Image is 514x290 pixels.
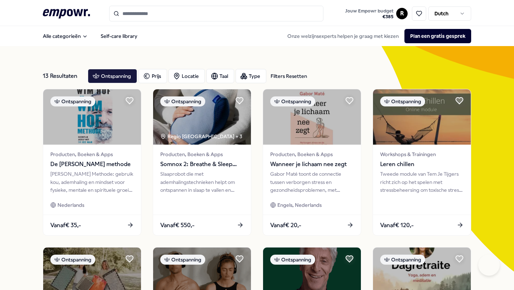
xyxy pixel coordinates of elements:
[380,170,464,194] div: Tweede module van Tem Je Tijgers richt zich op het spelen met stressbeheersing om toxische stress...
[160,96,205,106] div: Ontspanning
[373,89,471,236] a: package imageOntspanningWorkshops & TrainingenLeren chillenTweede module van Tem Je Tijgers richt...
[344,7,395,21] button: Jouw Empowr budget€385
[263,89,361,236] a: package imageOntspanningProducten, Boeken & AppsWanneer je lichaam nee zegtGabor Maté toont de co...
[380,150,464,158] span: Workshops & Trainingen
[50,170,134,194] div: [PERSON_NAME] Methode: gebruik kou, ademhaling en mindset voor fysieke, mentale en spirituele gro...
[270,96,315,106] div: Ontspanning
[380,96,425,106] div: Ontspanning
[263,89,361,145] img: package image
[270,160,354,169] span: Wanneer je lichaam nee zegt
[160,170,244,194] div: Slaaprobot die met ademhalingstechnieken helpt om ontspannen in slaap te vallen en verfrist wakke...
[50,150,134,158] span: Producten, Boeken & Apps
[345,14,393,20] span: € 385
[153,89,251,236] a: package imageOntspanningRegio [GEOGRAPHIC_DATA] + 3Producten, Boeken & AppsSomnox 2: Breathe & Sl...
[50,221,81,230] span: Vanaf € 35,-
[270,255,315,265] div: Ontspanning
[160,160,244,169] span: Somnox 2: Breathe & Sleep Robot
[160,221,195,230] span: Vanaf € 550,-
[342,6,396,21] a: Jouw Empowr budget€385
[236,69,266,83] button: Type
[160,255,205,265] div: Ontspanning
[270,221,301,230] span: Vanaf € 20,-
[153,89,251,145] img: package image
[380,221,414,230] span: Vanaf € 120,-
[345,8,393,14] span: Jouw Empowr budget
[43,89,141,145] img: package image
[88,69,137,83] button: Ontspanning
[282,29,471,43] div: Onze welzijnsexperts helpen je graag met kiezen
[37,29,94,43] button: Alle categorieën
[43,89,141,236] a: package imageOntspanningProducten, Boeken & AppsDe [PERSON_NAME] methode[PERSON_NAME] Methode: ge...
[37,29,143,43] nav: Main
[380,255,425,265] div: Ontspanning
[109,6,323,21] input: Search for products, categories or subcategories
[168,69,205,83] button: Locatie
[270,150,354,158] span: Producten, Boeken & Apps
[277,201,322,209] span: Engels, Nederlands
[50,255,95,265] div: Ontspanning
[271,72,307,80] div: Filters Resetten
[380,160,464,169] span: Leren chillen
[57,201,84,209] span: Nederlands
[50,96,95,106] div: Ontspanning
[270,170,354,194] div: Gabor Maté toont de connectie tussen verborgen stress en gezondheidsproblemen, met wetenschappeli...
[404,29,471,43] button: Plan een gratis gesprek
[50,160,134,169] span: De [PERSON_NAME] methode
[138,69,167,83] button: Prijs
[95,29,143,43] a: Self-care library
[478,254,500,276] iframe: Help Scout Beacon - Open
[160,150,244,158] span: Producten, Boeken & Apps
[43,69,82,83] div: 13 Resultaten
[396,8,408,19] button: R
[160,132,242,140] div: Regio [GEOGRAPHIC_DATA] + 3
[373,89,471,145] img: package image
[206,69,234,83] button: Taal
